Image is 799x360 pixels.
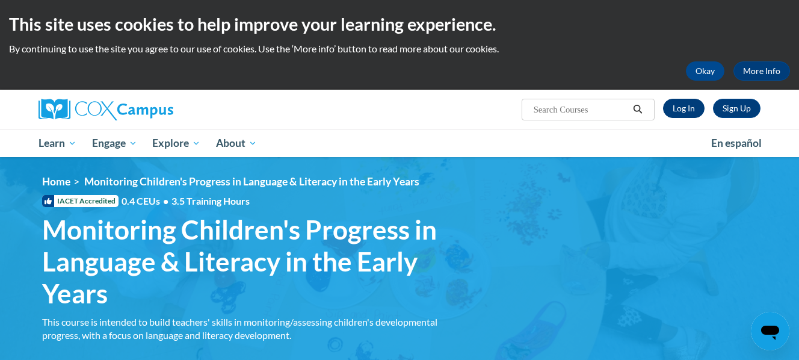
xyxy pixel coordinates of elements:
[144,129,208,157] a: Explore
[42,175,70,188] a: Home
[42,214,457,309] span: Monitoring Children's Progress in Language & Literacy in the Early Years
[171,195,250,206] span: 3.5 Training Hours
[713,99,760,118] a: Register
[39,136,76,151] span: Learn
[216,136,257,151] span: About
[31,129,84,157] a: Learn
[122,194,250,208] span: 0.4 CEUs
[9,12,790,36] h2: This site uses cookies to help improve your learning experience.
[39,99,173,120] img: Cox Campus
[629,102,647,117] button: Search
[733,61,790,81] a: More Info
[711,137,762,149] span: En español
[686,61,724,81] button: Okay
[663,99,705,118] a: Log In
[84,129,145,157] a: Engage
[92,136,137,151] span: Engage
[703,131,770,156] a: En español
[84,175,419,188] span: Monitoring Children's Progress in Language & Literacy in the Early Years
[42,195,119,207] span: IACET Accredited
[39,99,267,120] a: Cox Campus
[163,195,168,206] span: •
[532,102,629,117] input: Search Courses
[208,129,265,157] a: About
[42,315,457,342] div: This course is intended to build teachers' skills in monitoring/assessing children's developmenta...
[152,136,200,151] span: Explore
[9,42,790,55] p: By continuing to use the site you agree to our use of cookies. Use the ‘More info’ button to read...
[751,312,789,350] iframe: Button to launch messaging window
[20,129,779,157] div: Main menu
